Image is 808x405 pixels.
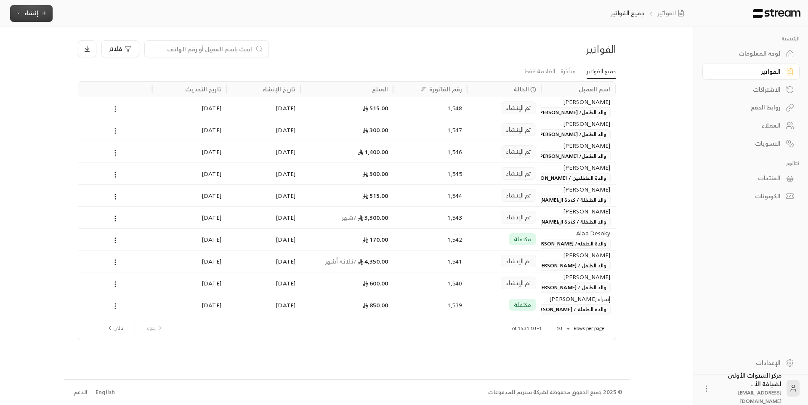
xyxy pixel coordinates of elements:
div: مركز السنوات الأولى لضيافة الأ... [716,371,781,405]
a: الدعم [71,385,90,400]
div: [DATE] [231,229,295,250]
div: 4,350.00 [306,250,388,272]
div: [DATE] [231,163,295,184]
a: الكوبونات [702,188,800,205]
span: مكتملة [514,301,532,309]
div: 1,548 [398,97,462,119]
span: والد الطفل / [PERSON_NAME] [533,261,610,271]
a: العملاء [702,117,800,134]
span: فلاتر [109,46,122,52]
span: إنشاء [24,8,38,18]
div: 300.00 [306,119,388,141]
div: [PERSON_NAME] [546,185,610,194]
div: العملاء [713,121,781,130]
div: [DATE] [157,207,221,228]
a: التسويات [702,135,800,152]
div: 3,300.00 [306,207,388,228]
span: تم الإنشاء [506,169,531,178]
div: 300.00 [306,163,388,184]
a: لوحة المعلومات [702,45,800,62]
span: والدة الطفلة / [PERSON_NAME] [529,304,610,314]
div: [PERSON_NAME] [546,119,610,128]
div: 1,544 [398,185,462,206]
div: [DATE] [231,185,295,206]
div: [DATE] [231,141,295,163]
div: [DATE] [157,229,221,250]
div: التسويات [713,139,781,148]
div: Alaa Desoky [546,229,610,238]
span: والدة الطفله/ [PERSON_NAME] [530,239,610,249]
div: 1,539 [398,294,462,316]
div: [DATE] [157,294,221,316]
a: المنتجات [702,170,800,187]
span: والد الطفلة / كندة ال[PERSON_NAME] [514,217,610,227]
div: 1,542 [398,229,462,250]
div: الكوبونات [713,192,781,200]
div: 600.00 [306,272,388,294]
a: متأخرة [561,64,576,79]
div: [DATE] [157,97,221,119]
div: [DATE] [231,119,295,141]
div: English [96,388,115,397]
div: تاريخ التحديث [185,84,221,94]
a: الفواتير [702,64,800,80]
nav: breadcrumb [611,8,688,18]
div: الفواتير [713,67,781,76]
input: ابحث باسم العميل أو رقم الهاتف [150,44,252,53]
div: 10 [552,323,572,334]
div: الفواتير [487,42,616,56]
div: إسراء [PERSON_NAME] [546,294,610,304]
div: [DATE] [157,272,221,294]
div: [DATE] [157,185,221,206]
div: [DATE] [231,272,295,294]
span: الحالة [513,85,529,93]
span: والد الطفل / [PERSON_NAME] [533,282,610,293]
div: الإعدادات [713,359,781,367]
p: Rows per page: [572,325,605,332]
div: 1,540 [398,272,462,294]
div: [PERSON_NAME] [546,141,610,150]
a: جميع الفواتير [587,64,616,79]
div: [DATE] [157,119,221,141]
button: إنشاء [10,5,53,22]
a: الإعدادات [702,354,800,371]
a: روابط الدفع [702,99,800,116]
span: / شهر [342,212,356,223]
div: 1,543 [398,207,462,228]
div: [PERSON_NAME] [546,207,610,216]
span: تم الإنشاء [506,213,531,221]
a: القادمة فقط [524,64,555,79]
div: 1,547 [398,119,462,141]
div: 1,545 [398,163,462,184]
div: الاشتراكات [713,85,781,94]
span: تم الإنشاء [506,279,531,287]
div: تاريخ الإنشاء [263,84,295,94]
img: Logo [752,9,801,18]
span: والد الطفل/ [PERSON_NAME] [534,129,610,139]
div: [PERSON_NAME] [546,250,610,260]
span: والدة الطفلتين / [PERSON_NAME] [524,173,611,183]
div: [DATE] [157,141,221,163]
div: روابط الدفع [713,103,781,112]
div: المبلغ [372,84,388,94]
div: [DATE] [231,250,295,272]
span: تم الإنشاء [506,257,531,265]
span: والد الطفلة / كندة ال[PERSON_NAME] [514,195,610,205]
div: 515.00 [306,185,388,206]
p: الرئيسية [702,35,800,42]
div: 850.00 [306,294,388,316]
div: 515.00 [306,97,388,119]
span: / ثلاثة أشهر [325,256,356,266]
p: 1–10 of 1531 [512,325,542,332]
div: © 2025 جميع الحقوق محفوظة لشركة ستريم للمدفوعات. [487,388,622,397]
span: والد الطفل/ [PERSON_NAME] [534,151,610,161]
button: فلاتر [101,40,139,57]
div: 1,400.00 [306,141,388,163]
div: اسم العميل [579,84,610,94]
div: [PERSON_NAME] [546,97,610,107]
a: الفواتير [657,8,688,18]
p: جميع الفواتير [611,8,645,18]
div: المنتجات [713,174,781,182]
button: Sort [418,84,428,94]
span: تم الإنشاء [506,125,531,134]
